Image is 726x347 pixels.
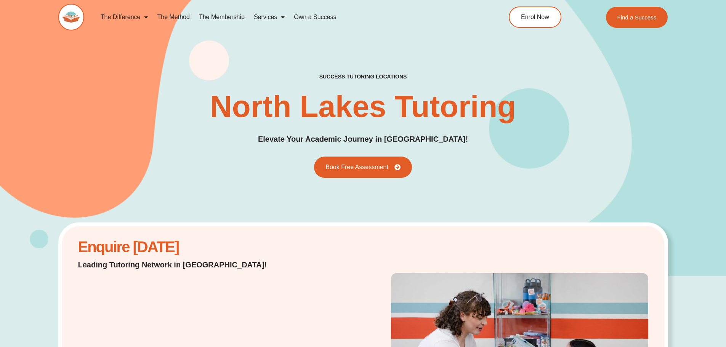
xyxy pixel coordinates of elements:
[249,8,289,26] a: Services
[509,6,561,28] a: Enrol Now
[210,91,516,122] h1: North Lakes Tutoring
[289,8,341,26] a: Own a Success
[152,8,194,26] a: The Method
[319,73,407,80] h2: success tutoring locations
[606,7,668,28] a: Find a Success
[325,164,388,170] span: Book Free Assessment
[599,261,726,347] iframe: Chat Widget
[617,14,657,20] span: Find a Success
[314,157,412,178] a: Book Free Assessment
[521,14,549,20] span: Enrol Now
[96,8,153,26] a: The Difference
[96,8,474,26] nav: Menu
[78,259,287,270] p: Leading Tutoring Network in [GEOGRAPHIC_DATA]!
[78,242,287,252] h2: Enquire [DATE]
[194,8,249,26] a: The Membership
[258,133,468,145] p: Elevate Your Academic Journey in [GEOGRAPHIC_DATA]!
